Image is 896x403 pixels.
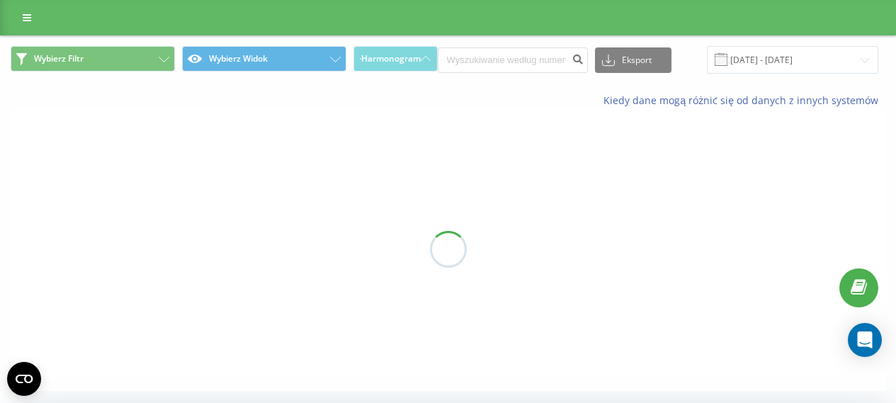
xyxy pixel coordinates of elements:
[353,46,438,72] button: Harmonogram
[595,47,671,73] button: Eksport
[361,54,421,64] span: Harmonogram
[438,47,588,73] input: Wyszukiwanie według numeru
[34,53,84,64] span: Wybierz Filtr
[11,46,175,72] button: Wybierz Filtr
[7,362,41,396] button: Open CMP widget
[603,93,885,107] a: Kiedy dane mogą różnić się od danych z innych systemów
[848,323,882,357] div: Open Intercom Messenger
[182,46,346,72] button: Wybierz Widok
